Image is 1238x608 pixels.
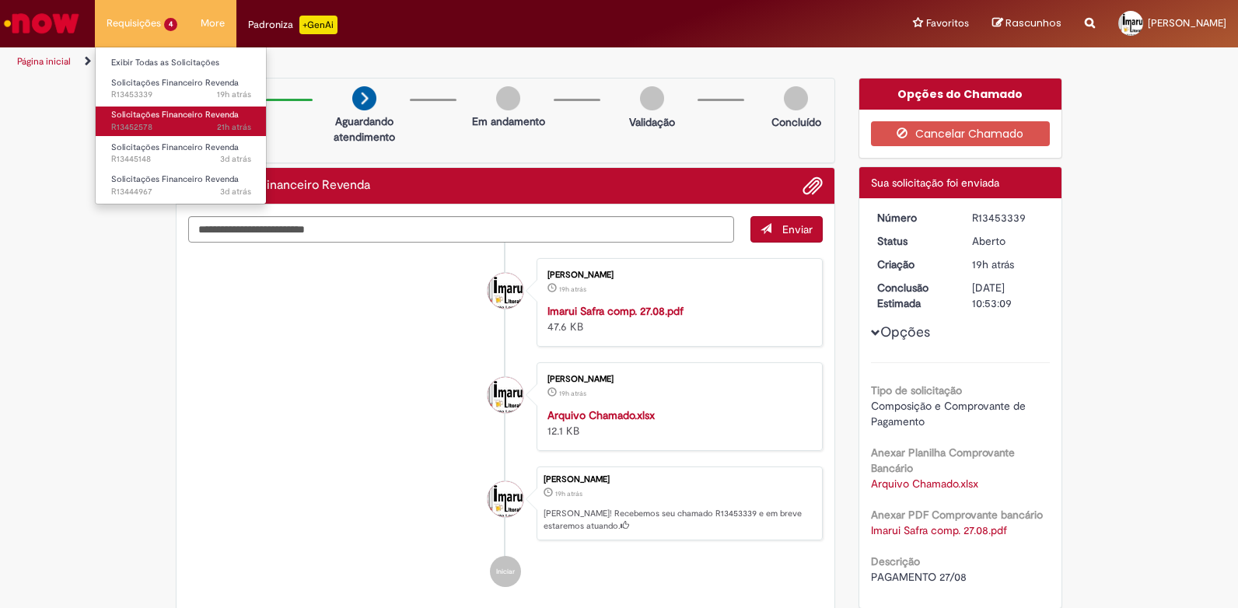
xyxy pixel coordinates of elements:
[111,186,251,198] span: R13444967
[299,16,337,34] p: +GenAi
[220,186,251,197] span: 3d atrás
[496,86,520,110] img: img-circle-grey.png
[871,176,999,190] span: Sua solicitação foi enviada
[472,114,545,129] p: Em andamento
[866,210,961,225] dt: Número
[1148,16,1226,30] span: [PERSON_NAME]
[217,121,251,133] time: 27/08/2025 13:56:20
[803,176,823,196] button: Adicionar anexos
[111,89,251,101] span: R13453339
[2,8,82,39] img: ServiceNow
[111,77,239,89] span: Solicitações Financeiro Revenda
[111,142,239,153] span: Solicitações Financeiro Revenda
[111,153,251,166] span: R13445148
[217,89,251,100] time: 27/08/2025 15:53:06
[871,477,978,491] a: Download de Arquivo Chamado.xlsx
[217,89,251,100] span: 19h atrás
[96,107,267,135] a: Aberto R13452578 : Solicitações Financeiro Revenda
[12,47,813,76] ul: Trilhas de página
[188,216,734,243] textarea: Digite sua mensagem aqui...
[555,489,582,498] time: 27/08/2025 15:53:04
[972,257,1014,271] span: 19h atrás
[866,233,961,249] dt: Status
[188,179,370,193] h2: Solicitações Financeiro Revenda Histórico de tíquete
[859,79,1062,110] div: Opções do Chamado
[547,408,655,422] a: Arquivo Chamado.xlsx
[544,475,814,484] div: [PERSON_NAME]
[559,285,586,294] span: 19h atrás
[107,16,161,31] span: Requisições
[488,481,523,517] div: Amanda Silva
[488,377,523,413] div: Amanda Silva
[972,210,1044,225] div: R13453339
[547,375,806,384] div: [PERSON_NAME]
[188,466,823,541] li: Amanda Silva
[871,508,1043,522] b: Anexar PDF Comprovante bancário
[871,121,1051,146] button: Cancelar Chamado
[926,16,969,31] span: Favoritos
[871,554,920,568] b: Descrição
[559,389,586,398] span: 19h atrás
[782,222,813,236] span: Enviar
[559,285,586,294] time: 27/08/2025 15:52:55
[488,273,523,309] div: Amanda Silva
[866,257,961,272] dt: Criação
[871,399,1029,428] span: Composição e Comprovante de Pagamento
[220,186,251,197] time: 25/08/2025 15:25:27
[111,173,239,185] span: Solicitações Financeiro Revenda
[972,233,1044,249] div: Aberto
[164,18,177,31] span: 4
[544,508,814,532] p: [PERSON_NAME]! Recebemos seu chamado R13453339 e em breve estaremos atuando.
[629,114,675,130] p: Validação
[95,47,267,204] ul: Requisições
[547,271,806,280] div: [PERSON_NAME]
[201,16,225,31] span: More
[1005,16,1061,30] span: Rascunhos
[871,446,1015,475] b: Anexar Planilha Comprovante Bancário
[866,280,961,311] dt: Conclusão Estimada
[217,121,251,133] span: 21h atrás
[111,121,251,134] span: R13452578
[871,523,1007,537] a: Download de Imarui Safra comp. 27.08.pdf
[871,570,967,584] span: PAGAMENTO 27/08
[96,54,267,72] a: Exibir Todas as Solicitações
[972,280,1044,311] div: [DATE] 10:53:09
[555,489,582,498] span: 19h atrás
[547,304,684,318] a: Imarui Safra comp. 27.08.pdf
[992,16,1061,31] a: Rascunhos
[188,243,823,603] ul: Histórico de tíquete
[327,114,402,145] p: Aguardando atendimento
[640,86,664,110] img: img-circle-grey.png
[784,86,808,110] img: img-circle-grey.png
[96,75,267,103] a: Aberto R13453339 : Solicitações Financeiro Revenda
[547,407,806,439] div: 12.1 KB
[352,86,376,110] img: arrow-next.png
[111,109,239,121] span: Solicitações Financeiro Revenda
[972,257,1044,272] div: 27/08/2025 15:53:04
[547,303,806,334] div: 47.6 KB
[972,257,1014,271] time: 27/08/2025 15:53:04
[750,216,823,243] button: Enviar
[96,139,267,168] a: Aberto R13445148 : Solicitações Financeiro Revenda
[220,153,251,165] span: 3d atrás
[17,55,71,68] a: Página inicial
[871,383,962,397] b: Tipo de solicitação
[248,16,337,34] div: Padroniza
[96,171,267,200] a: Aberto R13444967 : Solicitações Financeiro Revenda
[771,114,821,130] p: Concluído
[220,153,251,165] time: 25/08/2025 15:51:38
